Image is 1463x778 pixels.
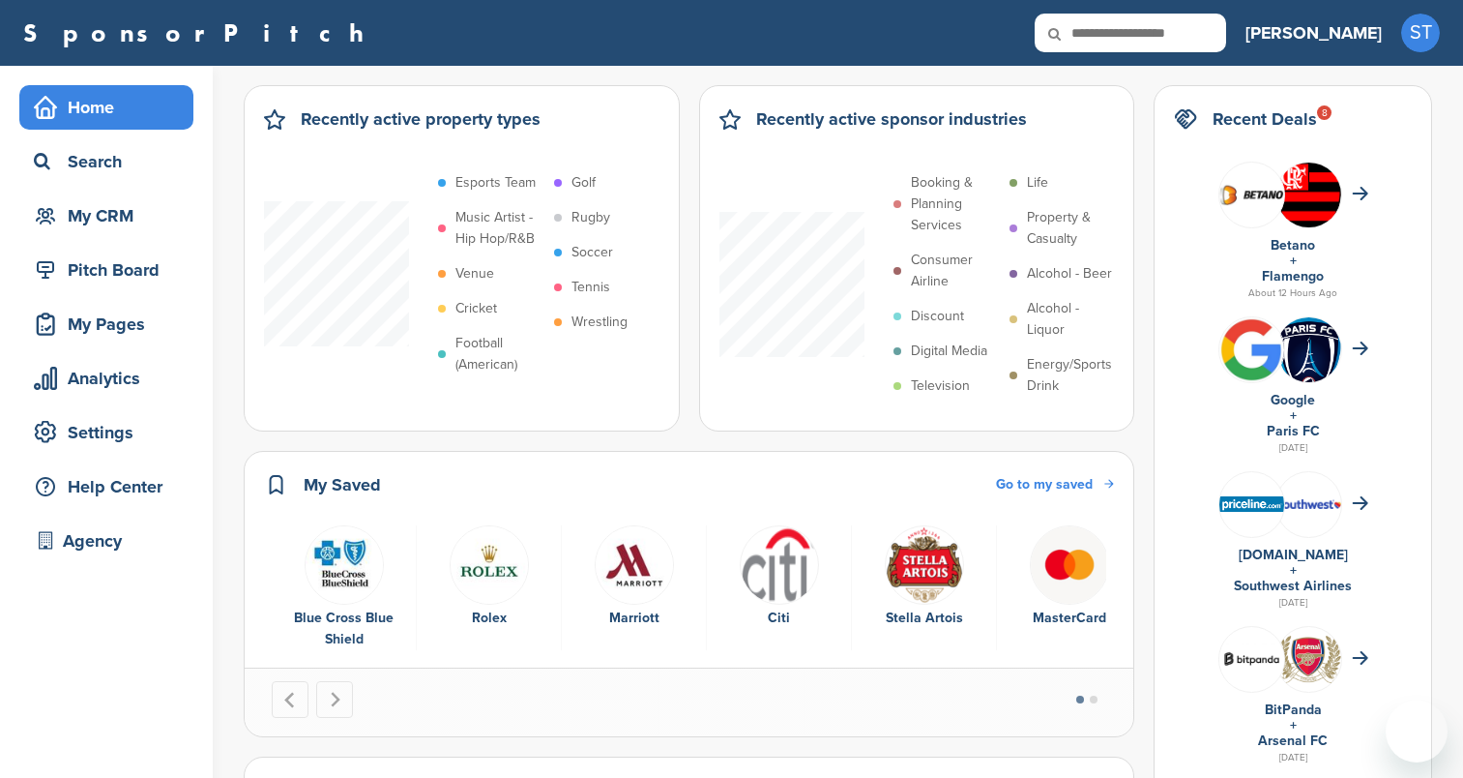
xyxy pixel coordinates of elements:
[1245,12,1382,54] a: [PERSON_NAME]
[417,525,562,651] div: 2 of 6
[862,608,986,629] div: Stella Artois
[29,469,193,504] div: Help Center
[19,464,193,509] a: Help Center
[1174,594,1412,612] div: [DATE]
[1027,354,1116,397] p: Energy/Sports Drink
[996,474,1114,495] a: Go to my saved
[1267,423,1320,439] a: Paris FC
[1213,105,1317,133] h2: Recent Deals
[1265,702,1322,718] a: BitPanda
[1262,268,1324,284] a: Flamengo
[450,525,529,605] img: 2f7gz9cr 400x400
[426,608,551,629] div: Rolex
[1219,183,1284,206] img: Betano
[455,298,497,319] p: Cricket
[301,105,541,133] h2: Recently active property types
[911,250,1000,292] p: Consumer Airline
[1027,298,1116,341] p: Alcohol - Liquor
[717,608,841,629] div: Citi
[571,608,696,629] div: Marriott
[571,172,596,194] p: Golf
[571,312,628,333] p: Wrestling
[19,248,193,292] a: Pitch Board
[455,333,544,375] p: Football (American)
[571,277,610,298] p: Tennis
[571,525,696,630] a: Jejbcle9 400x400 Marriott
[281,608,406,650] div: Blue Cross Blue Shield
[29,198,193,233] div: My CRM
[1276,163,1341,242] img: Data?1415807839
[1219,635,1284,683] img: Bitpanda7084
[19,519,193,563] a: Agency
[1219,317,1284,382] img: Bwupxdxo 400x400
[562,525,707,651] div: 3 of 6
[455,263,494,284] p: Venue
[1174,749,1412,766] div: [DATE]
[996,476,1093,493] span: Go to my saved
[1271,392,1315,408] a: Google
[281,525,406,651] a: Data Blue Cross Blue Shield
[1007,608,1132,629] div: MasterCard
[911,341,987,362] p: Digital Media
[1027,172,1048,194] p: Life
[29,361,193,396] div: Analytics
[756,105,1027,133] h2: Recently active sponsor industries
[911,172,1000,236] p: Booking & Planning Services
[571,207,610,228] p: Rugby
[852,525,997,651] div: 5 of 6
[1174,284,1412,302] div: About 12 Hours Ago
[29,253,193,287] div: Pitch Board
[29,524,193,558] div: Agency
[1386,701,1448,763] iframe: Button to launch messaging window
[272,681,308,718] button: Go to last slide
[911,375,970,397] p: Television
[426,525,551,630] a: 2f7gz9cr 400x400 Rolex
[1030,525,1109,605] img: Mastercard logo
[1290,562,1297,579] a: +
[1027,263,1112,284] p: Alcohol - Beer
[316,681,353,718] button: Next slide
[595,525,674,605] img: Jejbcle9 400x400
[23,20,376,45] a: SponsorPitch
[304,471,381,498] h2: My Saved
[1076,696,1084,703] button: Go to page 1
[911,306,964,327] p: Discount
[19,410,193,455] a: Settings
[1317,105,1331,120] div: 8
[707,525,852,651] div: 4 of 6
[19,194,193,238] a: My CRM
[1401,14,1440,52] span: ST
[1060,693,1114,707] ul: Select a slide to show
[1290,253,1297,269] a: +
[571,242,613,263] p: Soccer
[862,525,986,630] a: Open uri20141112 50798 aqq04g Stella Artois
[305,525,384,605] img: Data
[1234,578,1352,594] a: Southwest Airlines
[29,415,193,450] div: Settings
[29,90,193,125] div: Home
[1290,717,1297,733] a: +
[1239,547,1348,563] a: [DOMAIN_NAME]
[455,207,544,250] p: Music Artist - Hip Hop/R&B
[1258,733,1328,749] a: Arsenal FC
[1027,207,1116,250] p: Property & Casualty
[1276,499,1341,509] img: Southwest airlines logo 2014.svg
[29,307,193,342] div: My Pages
[717,525,841,630] a: Data Citi
[1276,317,1341,395] img: Paris fc logo.svg
[1219,496,1284,512] img: Data
[19,302,193,346] a: My Pages
[1245,19,1382,46] h3: [PERSON_NAME]
[19,356,193,401] a: Analytics
[1290,407,1297,424] a: +
[19,85,193,130] a: Home
[1174,439,1412,457] div: [DATE]
[1271,237,1315,254] a: Betano
[272,525,417,651] div: 1 of 6
[885,525,964,605] img: Open uri20141112 50798 aqq04g
[455,172,536,194] p: Esports Team
[29,144,193,179] div: Search
[997,525,1142,651] div: 6 of 6
[1090,696,1097,703] button: Go to page 2
[1276,636,1341,683] img: Open uri20141112 64162 vhlk61?1415807597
